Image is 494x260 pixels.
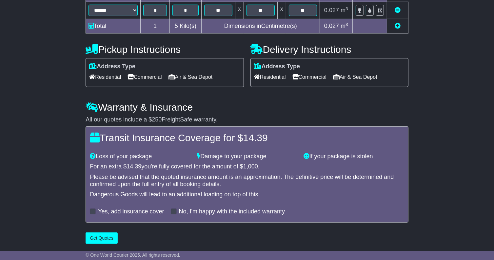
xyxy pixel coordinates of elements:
div: Dangerous Goods will lead to an additional loading on top of this. [90,191,404,198]
span: Commercial [128,72,162,82]
div: Loss of your package [87,153,193,160]
label: Address Type [89,63,135,70]
label: Yes, add insurance cover [98,208,164,215]
span: 0.027 [324,23,339,29]
div: Please be advised that the quoted insurance amount is an approximation. The definitive price will... [90,174,404,188]
td: x [235,2,244,19]
span: m [341,7,348,13]
span: Air & Sea Depot [168,72,213,82]
a: Add new item [395,23,401,29]
a: Remove this item [395,7,401,13]
span: Residential [254,72,286,82]
span: 5 [175,23,178,29]
label: Address Type [254,63,300,70]
sup: 3 [346,22,348,27]
td: Dimensions in Centimetre(s) [201,19,320,33]
div: For an extra $ you're fully covered for the amount of $ . [90,163,404,170]
h4: Delivery Instructions [250,44,408,55]
span: © One World Courier 2025. All rights reserved. [86,252,180,258]
span: 250 [152,116,162,123]
sup: 3 [346,6,348,11]
h4: Warranty & Insurance [86,102,408,113]
td: 1 [141,19,170,33]
span: 0.027 [324,7,339,13]
span: 14.39 [243,132,268,143]
button: Get Quotes [86,232,118,244]
td: Total [86,19,141,33]
span: Commercial [292,72,326,82]
td: Kilo(s) [169,19,201,33]
span: 1,000 [243,163,258,170]
h4: Transit Insurance Coverage for $ [90,132,404,143]
span: 14.39 [127,163,141,170]
div: Damage to your package [193,153,300,160]
div: If your package is stolen [301,153,407,160]
span: m [341,23,348,29]
td: x [277,2,286,19]
label: No, I'm happy with the included warranty [179,208,285,215]
div: All our quotes include a $ FreightSafe warranty. [86,116,408,123]
span: Residential [89,72,121,82]
h4: Pickup Instructions [86,44,244,55]
span: Air & Sea Depot [333,72,377,82]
